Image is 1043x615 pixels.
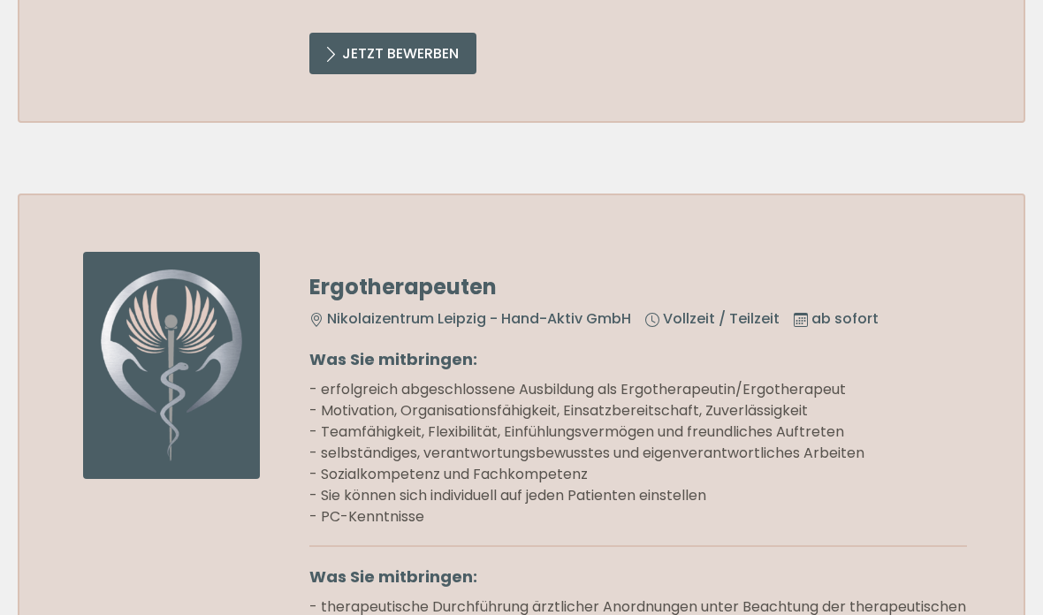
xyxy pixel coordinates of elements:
[645,309,780,330] li: Vollzeit / Teilzeit
[309,34,476,75] a: Jetzt Bewerben
[309,444,967,465] li: - selbständiges, verantwortungsbewusstes und eigenverantwortliches Arbeiten
[309,309,631,330] li: Nikolaizentrum Leipzig - Hand-Aktiv GmbH
[83,253,260,479] img: Nikolaizentrum Leipzig - Stelle Ergotherapeut Handaktiv
[309,507,967,528] li: - PC-Kenntnisse
[794,309,879,330] li: ab sofort
[309,401,967,422] li: - Motivation, Organisationsfähigkeit, Einsatzbereitschaft, Zuverlässigkeit
[309,380,967,401] li: - erfolgreich abgeschlossene Ausbildung als Ergotherapeutin/Ergotherapeut
[309,348,967,373] p: Was Sie mitbringen:
[309,465,967,486] li: - Sozialkompetenz und Fachkompetenz
[309,422,967,444] li: - Teamfähigkeit, Flexibilität, Einfühlungsvermögen und freundliches Auftreten
[309,486,967,507] li: - Sie können sich individuell auf jeden Patienten einstellen
[309,274,967,302] h5: Ergotherapeuten
[309,548,967,590] p: Was Sie mitbringen:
